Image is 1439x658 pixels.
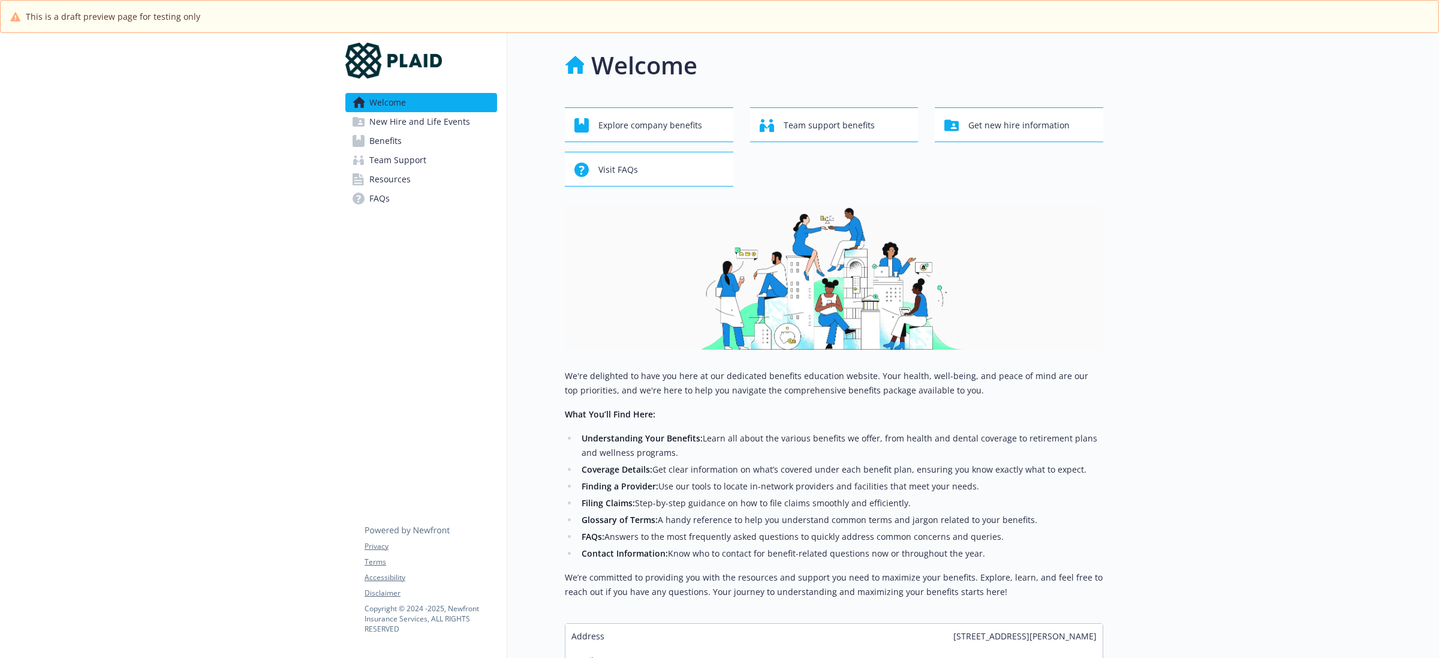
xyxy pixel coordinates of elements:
a: FAQs [345,189,497,208]
span: Resources [369,170,411,189]
a: Resources [345,170,497,189]
li: Step-by-step guidance on how to file claims smoothly and efficiently. [578,496,1103,510]
a: Welcome [345,93,497,112]
strong: FAQs: [582,531,604,542]
li: Learn all about the various benefits we offer, from health and dental coverage to retirement plan... [578,431,1103,460]
strong: What You’ll Find Here: [565,408,655,420]
li: A handy reference to help you understand common terms and jargon related to your benefits. [578,513,1103,527]
button: Team support benefits [750,107,919,142]
li: Know who to contact for benefit-related questions now or throughout the year. [578,546,1103,561]
p: Copyright © 2024 - 2025 , Newfront Insurance Services, ALL RIGHTS RESERVED [365,603,496,634]
span: Team support benefits [784,114,875,137]
span: Team Support [369,151,426,170]
span: Get new hire information [968,114,1070,137]
a: Accessibility [365,572,496,583]
span: This is a draft preview page for testing only [26,10,200,23]
strong: Understanding Your Benefits: [582,432,703,444]
strong: Filing Claims: [582,497,635,509]
h1: Welcome [591,47,697,83]
strong: Coverage Details: [582,464,652,475]
span: Visit FAQs [598,158,638,181]
button: Visit FAQs [565,152,733,187]
strong: Contact Information: [582,548,668,559]
a: Benefits [345,131,497,151]
img: overview page banner [565,206,1103,350]
p: We're delighted to have you here at our dedicated benefits education website. Your health, well-b... [565,369,1103,398]
button: Get new hire information [935,107,1103,142]
span: FAQs [369,189,390,208]
a: New Hire and Life Events [345,112,497,131]
li: Answers to the most frequently asked questions to quickly address common concerns and queries. [578,530,1103,544]
li: Use our tools to locate in-network providers and facilities that meet your needs. [578,479,1103,494]
span: Welcome [369,93,406,112]
span: Explore company benefits [598,114,702,137]
span: Benefits [369,131,402,151]
p: We’re committed to providing you with the resources and support you need to maximize your benefit... [565,570,1103,599]
a: Disclaimer [365,588,496,599]
span: [STREET_ADDRESS][PERSON_NAME] [953,630,1097,642]
button: Explore company benefits [565,107,733,142]
li: Get clear information on what’s covered under each benefit plan, ensuring you know exactly what t... [578,462,1103,477]
a: Privacy [365,541,496,552]
a: Team Support [345,151,497,170]
strong: Glossary of Terms: [582,514,658,525]
strong: Finding a Provider: [582,480,658,492]
a: Terms [365,557,496,567]
span: New Hire and Life Events [369,112,470,131]
span: Address [571,630,604,642]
